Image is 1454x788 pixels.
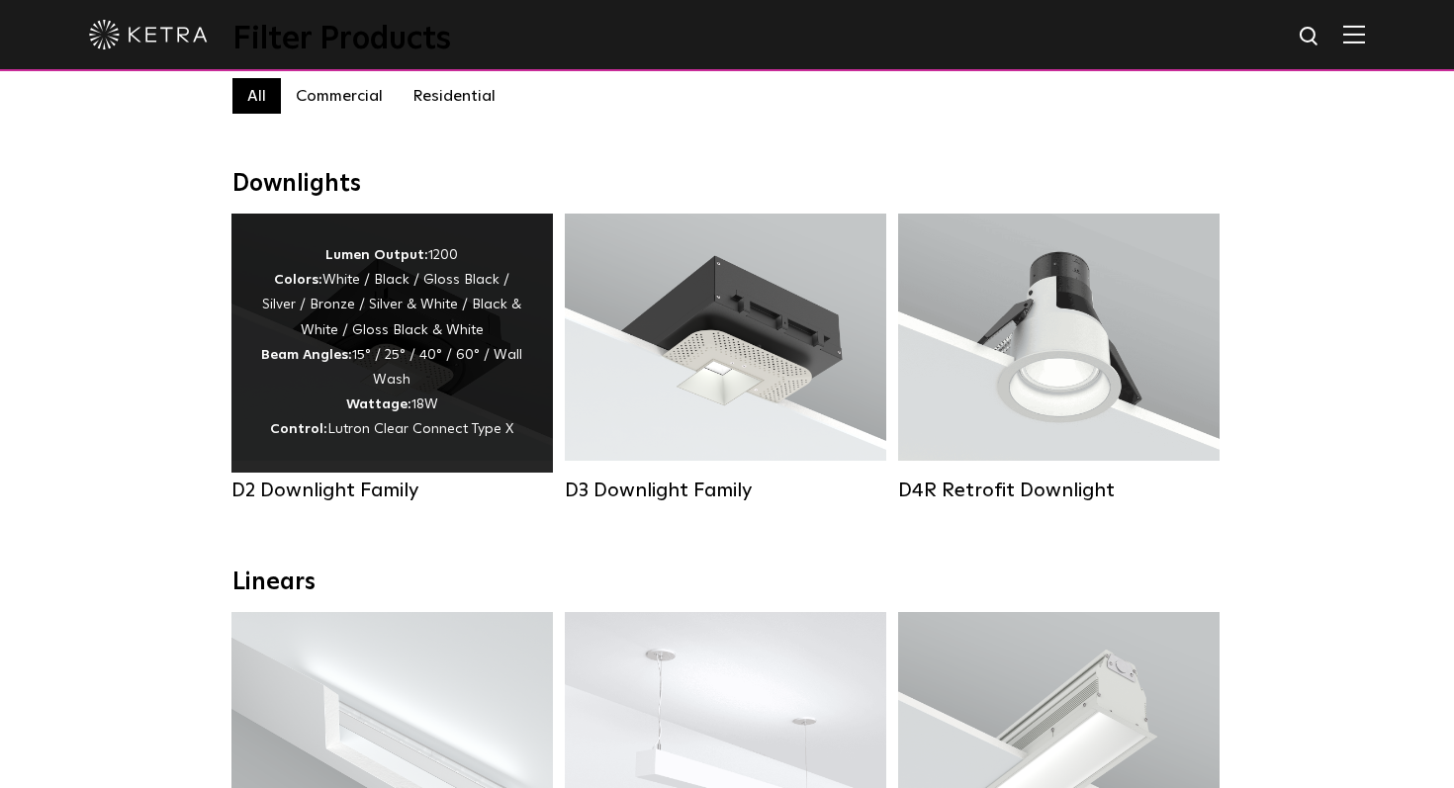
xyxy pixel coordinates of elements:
[1298,25,1322,49] img: search icon
[565,214,886,502] a: D3 Downlight Family Lumen Output:700 / 900 / 1100Colors:White / Black / Silver / Bronze / Paintab...
[232,569,1222,597] div: Linears
[231,214,553,502] a: D2 Downlight Family Lumen Output:1200Colors:White / Black / Gloss Black / Silver / Bronze / Silve...
[89,20,208,49] img: ketra-logo-2019-white
[898,479,1220,502] div: D4R Retrofit Downlight
[274,273,322,287] strong: Colors:
[261,348,352,362] strong: Beam Angles:
[232,78,281,114] label: All
[231,479,553,502] div: D2 Downlight Family
[398,78,510,114] label: Residential
[898,214,1220,502] a: D4R Retrofit Downlight Lumen Output:800Colors:White / BlackBeam Angles:15° / 25° / 40° / 60°Watta...
[325,248,428,262] strong: Lumen Output:
[270,422,327,436] strong: Control:
[232,170,1222,199] div: Downlights
[327,422,513,436] span: Lutron Clear Connect Type X
[346,397,411,411] strong: Wattage:
[261,243,523,443] div: 1200 White / Black / Gloss Black / Silver / Bronze / Silver & White / Black & White / Gloss Black...
[281,78,398,114] label: Commercial
[1343,25,1365,44] img: Hamburger%20Nav.svg
[565,479,886,502] div: D3 Downlight Family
